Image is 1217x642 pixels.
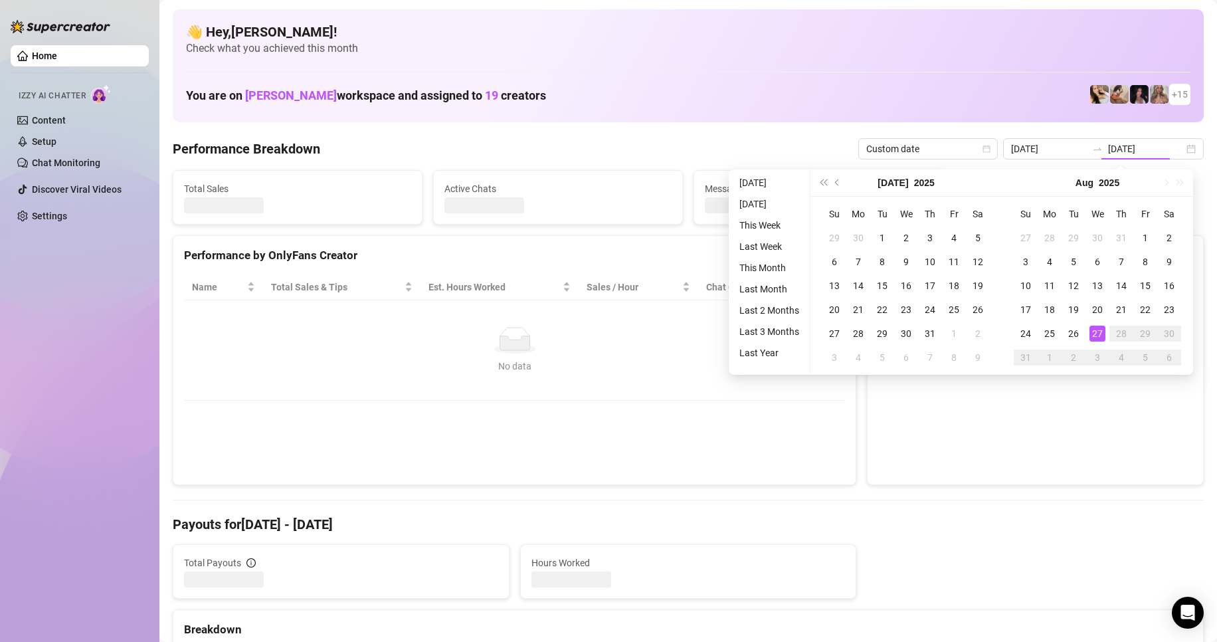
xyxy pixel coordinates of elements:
[32,51,57,61] a: Home
[1092,144,1103,154] span: to
[698,274,845,300] th: Chat Conversion
[19,90,86,102] span: Izzy AI Chatter
[184,181,411,196] span: Total Sales
[184,247,845,265] div: Performance by OnlyFans Creator
[246,558,256,568] span: info-circle
[531,556,846,570] span: Hours Worked
[1011,142,1087,156] input: Start date
[263,274,421,300] th: Total Sales & Tips
[184,621,1192,639] div: Breakdown
[485,88,498,102] span: 19
[1110,85,1129,104] img: Kayla (@kaylathaylababy)
[1172,597,1204,629] div: Open Intercom Messenger
[184,274,263,300] th: Name
[32,211,67,221] a: Settings
[32,136,56,147] a: Setup
[878,247,1192,265] div: Sales by OnlyFans Creator
[705,181,932,196] span: Messages Sent
[245,88,337,102] span: [PERSON_NAME]
[1092,144,1103,154] span: swap-right
[1090,85,1109,104] img: Avry (@avryjennerfree)
[706,280,826,294] span: Chat Conversion
[186,23,1190,41] h4: 👋 Hey, [PERSON_NAME] !
[32,158,100,168] a: Chat Monitoring
[173,140,320,158] h4: Performance Breakdown
[32,184,122,195] a: Discover Viral Videos
[186,41,1190,56] span: Check what you achieved this month
[428,280,560,294] div: Est. Hours Worked
[587,280,680,294] span: Sales / Hour
[184,556,241,570] span: Total Payouts
[579,274,698,300] th: Sales / Hour
[91,84,112,104] img: AI Chatter
[444,181,672,196] span: Active Chats
[866,139,990,159] span: Custom date
[197,359,832,374] div: No data
[186,88,546,103] h1: You are on workspace and assigned to creators
[271,280,402,294] span: Total Sales & Tips
[1130,85,1149,104] img: Baby (@babyyyybellaa)
[1172,87,1188,102] span: + 15
[1108,142,1184,156] input: End date
[1150,85,1169,104] img: Kenzie (@dmaxkenz)
[983,145,990,153] span: calendar
[32,115,66,126] a: Content
[173,515,1204,534] h4: Payouts for [DATE] - [DATE]
[192,280,244,294] span: Name
[11,20,110,33] img: logo-BBDzfeDw.svg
